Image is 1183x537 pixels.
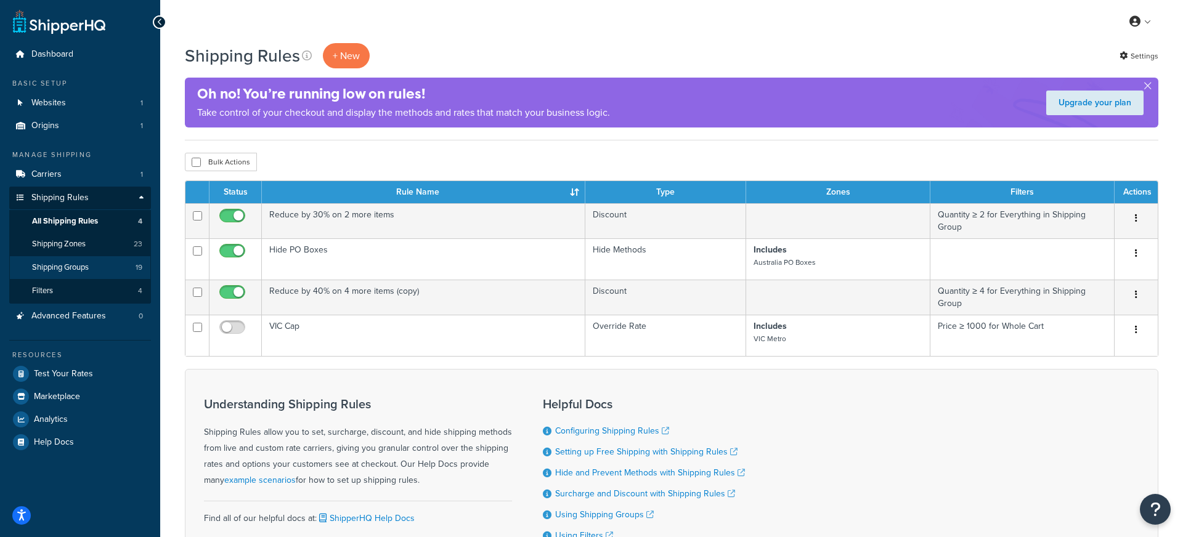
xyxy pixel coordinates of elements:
li: Advanced Features [9,305,151,328]
li: Shipping Rules [9,187,151,304]
a: Test Your Rates [9,363,151,385]
div: Basic Setup [9,78,151,89]
div: Shipping Rules allow you to set, surcharge, discount, and hide shipping methods from live and cus... [204,397,512,488]
a: Shipping Zones 23 [9,233,151,256]
a: Carriers 1 [9,163,151,186]
small: Australia PO Boxes [754,257,816,268]
a: Setting up Free Shipping with Shipping Rules [555,445,738,458]
a: ShipperHQ Home [13,9,105,34]
li: Carriers [9,163,151,186]
td: Quantity ≥ 4 for Everything in Shipping Group [930,280,1115,315]
span: Websites [31,98,66,108]
td: Override Rate [585,315,746,356]
p: Take control of your checkout and display the methods and rates that match your business logic. [197,104,610,121]
p: + New [323,43,370,68]
a: Surcharge and Discount with Shipping Rules [555,487,735,500]
td: Discount [585,203,746,238]
th: Status [209,181,262,203]
span: Carriers [31,169,62,180]
a: Advanced Features 0 [9,305,151,328]
td: Discount [585,280,746,315]
th: Actions [1115,181,1158,203]
a: Websites 1 [9,92,151,115]
strong: Includes [754,320,787,333]
a: Using Shipping Groups [555,508,654,521]
span: Analytics [34,414,68,425]
span: 4 [138,216,142,227]
a: ShipperHQ Help Docs [317,512,415,525]
span: Marketplace [34,392,80,402]
strong: Includes [754,243,787,256]
h3: Helpful Docs [543,397,745,411]
span: Help Docs [34,437,74,448]
a: Origins 1 [9,115,151,137]
li: Websites [9,92,151,115]
td: Hide Methods [585,238,746,280]
th: Zones [746,181,931,203]
td: Quantity ≥ 2 for Everything in Shipping Group [930,203,1115,238]
span: 1 [140,98,143,108]
th: Filters [930,181,1115,203]
button: Bulk Actions [185,153,257,171]
span: Shipping Groups [32,262,89,273]
span: 1 [140,169,143,180]
h1: Shipping Rules [185,44,300,68]
span: Origins [31,121,59,131]
td: Hide PO Boxes [262,238,585,280]
a: Analytics [9,408,151,430]
h4: Oh no! You’re running low on rules! [197,84,610,104]
a: Configuring Shipping Rules [555,424,669,437]
a: Upgrade your plan [1046,91,1144,115]
li: Shipping Zones [9,233,151,256]
a: Marketplace [9,386,151,408]
td: Reduce by 30% on 2 more items [262,203,585,238]
div: Resources [9,350,151,360]
a: Shipping Groups 19 [9,256,151,279]
a: example scenarios [224,474,296,487]
span: Test Your Rates [34,369,93,379]
span: Shipping Rules [31,193,89,203]
button: Open Resource Center [1140,494,1171,525]
span: 0 [139,311,143,321]
span: Dashboard [31,49,73,60]
th: Rule Name : activate to sort column ascending [262,181,585,203]
li: All Shipping Rules [9,210,151,233]
span: Shipping Zones [32,239,86,249]
a: Dashboard [9,43,151,66]
li: Filters [9,280,151,302]
div: Find all of our helpful docs at: [204,501,512,527]
td: Price ≥ 1000 for Whole Cart [930,315,1115,356]
a: Filters 4 [9,280,151,302]
small: VIC Metro [754,333,786,344]
a: All Shipping Rules 4 [9,210,151,233]
li: Origins [9,115,151,137]
a: Shipping Rules [9,187,151,209]
a: Hide and Prevent Methods with Shipping Rules [555,466,745,479]
h3: Understanding Shipping Rules [204,397,512,411]
span: Filters [32,286,53,296]
li: Shipping Groups [9,256,151,279]
span: All Shipping Rules [32,216,98,227]
a: Settings [1120,47,1158,65]
th: Type [585,181,746,203]
span: 1 [140,121,143,131]
span: Advanced Features [31,311,106,321]
span: 4 [138,286,142,296]
span: 23 [134,239,142,249]
td: Reduce by 40% on 4 more items (copy) [262,280,585,315]
span: 19 [136,262,142,273]
td: VIC Cap [262,315,585,356]
div: Manage Shipping [9,150,151,160]
a: Help Docs [9,431,151,453]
